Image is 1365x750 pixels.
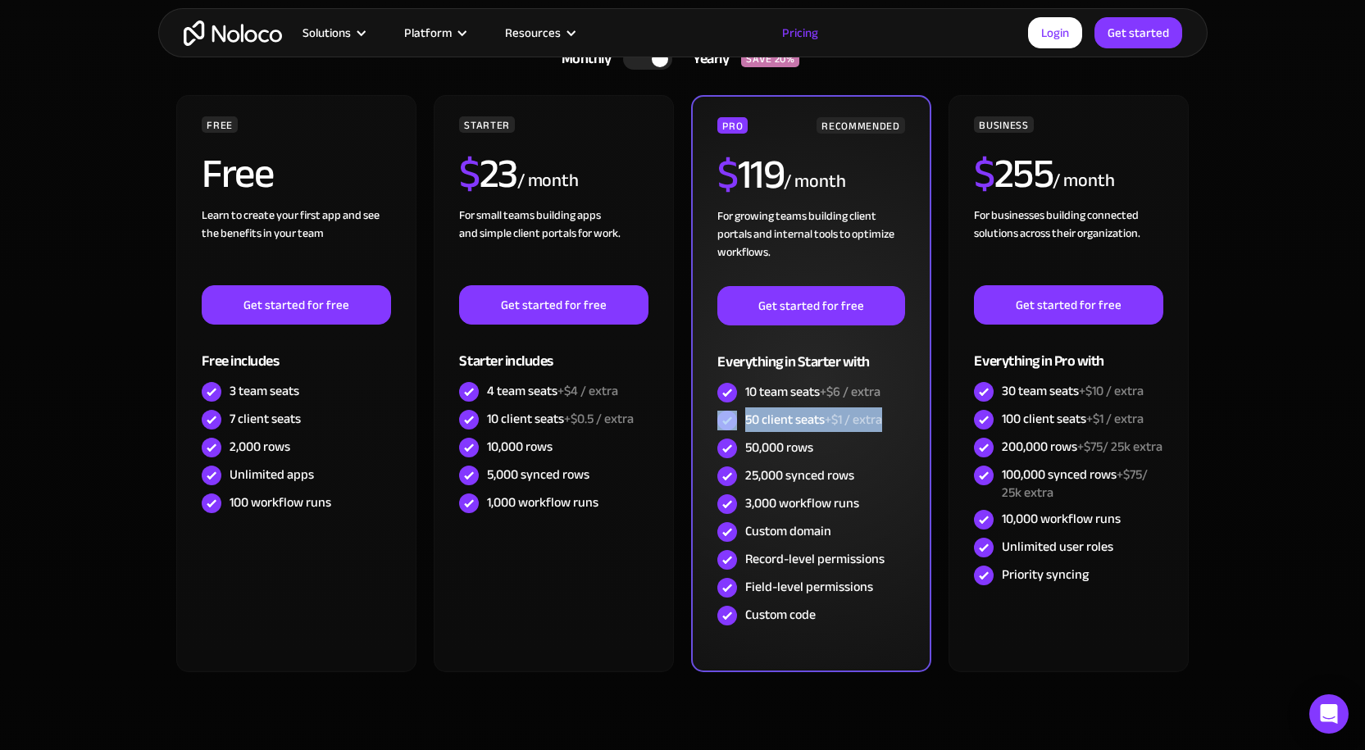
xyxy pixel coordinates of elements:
[202,325,390,378] div: Free includes
[974,285,1163,325] a: Get started for free
[745,494,859,512] div: 3,000 workflow runs
[717,325,904,379] div: Everything in Starter with
[459,325,648,378] div: Starter includes
[517,168,579,194] div: / month
[745,550,885,568] div: Record-level permissions
[1002,538,1113,556] div: Unlimited user roles
[1086,407,1144,431] span: +$1 / extra
[1002,510,1121,528] div: 10,000 workflow runs
[1002,566,1089,584] div: Priority syncing
[487,438,553,456] div: 10,000 rows
[282,22,384,43] div: Solutions
[459,207,648,285] div: For small teams building apps and simple client portals for work. ‍
[745,383,880,401] div: 10 team seats
[459,116,514,133] div: STARTER
[487,466,589,484] div: 5,000 synced rows
[717,117,748,134] div: PRO
[1002,382,1144,400] div: 30 team seats
[745,466,854,484] div: 25,000 synced rows
[184,20,282,46] a: home
[1053,168,1114,194] div: / month
[1002,410,1144,428] div: 100 client seats
[303,22,351,43] div: Solutions
[202,207,390,285] div: Learn to create your first app and see the benefits in your team ‍
[974,116,1033,133] div: BUSINESS
[384,22,485,43] div: Platform
[485,22,594,43] div: Resources
[717,286,904,325] a: Get started for free
[745,578,873,596] div: Field-level permissions
[974,153,1053,194] h2: 255
[202,153,273,194] h2: Free
[1079,379,1144,403] span: +$10 / extra
[1094,17,1182,48] a: Get started
[202,285,390,325] a: Get started for free
[1002,462,1148,505] span: +$75/ 25k extra
[541,47,624,71] div: Monthly
[745,411,882,429] div: 50 client seats
[230,493,331,511] div: 100 workflow runs
[230,438,290,456] div: 2,000 rows
[564,407,634,431] span: +$0.5 / extra
[230,410,301,428] div: 7 client seats
[741,51,799,67] div: SAVE 20%
[230,466,314,484] div: Unlimited apps
[557,379,618,403] span: +$4 / extra
[717,154,784,195] h2: 119
[974,135,994,212] span: $
[487,493,598,511] div: 1,000 workflow runs
[974,207,1163,285] div: For businesses building connected solutions across their organization. ‍
[672,47,741,71] div: Yearly
[459,285,648,325] a: Get started for free
[1028,17,1082,48] a: Login
[487,382,618,400] div: 4 team seats
[1002,438,1163,456] div: 200,000 rows
[404,22,452,43] div: Platform
[487,410,634,428] div: 10 client seats
[717,207,904,286] div: For growing teams building client portals and internal tools to optimize workflows.
[762,22,839,43] a: Pricing
[459,153,517,194] h2: 23
[717,136,738,213] span: $
[817,117,904,134] div: RECOMMENDED
[505,22,561,43] div: Resources
[825,407,882,432] span: +$1 / extra
[745,522,831,540] div: Custom domain
[1077,434,1163,459] span: +$75/ 25k extra
[1309,694,1349,734] div: Open Intercom Messenger
[745,606,816,624] div: Custom code
[974,325,1163,378] div: Everything in Pro with
[202,116,238,133] div: FREE
[784,169,845,195] div: / month
[1002,466,1163,502] div: 100,000 synced rows
[820,380,880,404] span: +$6 / extra
[459,135,480,212] span: $
[230,382,299,400] div: 3 team seats
[745,439,813,457] div: 50,000 rows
